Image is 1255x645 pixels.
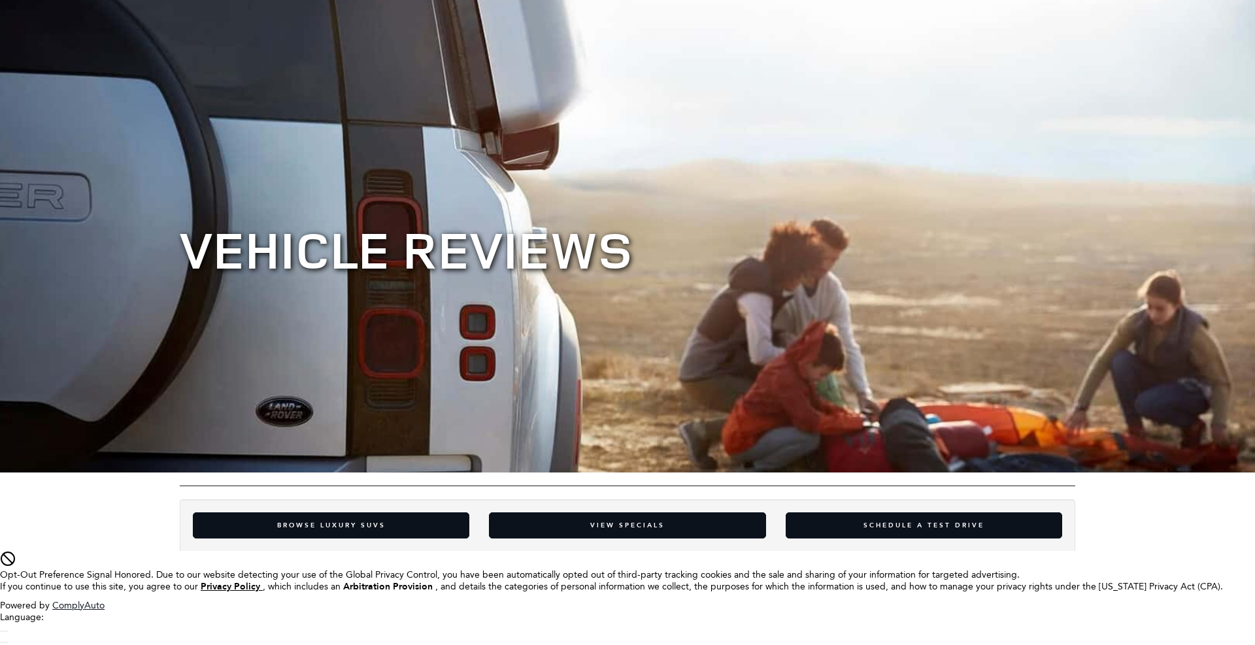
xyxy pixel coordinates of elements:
[489,512,765,538] a: View Specials
[786,512,1062,538] a: Schedule a Test Drive
[201,580,260,593] u: Privacy Policy
[52,600,105,611] a: ComplyAuto
[193,512,469,538] a: Browse Luxury SUVs
[180,220,1075,278] h1: Vehicle Reviews
[201,581,263,592] a: Privacy Policy
[343,580,433,593] strong: Arbitration Provision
